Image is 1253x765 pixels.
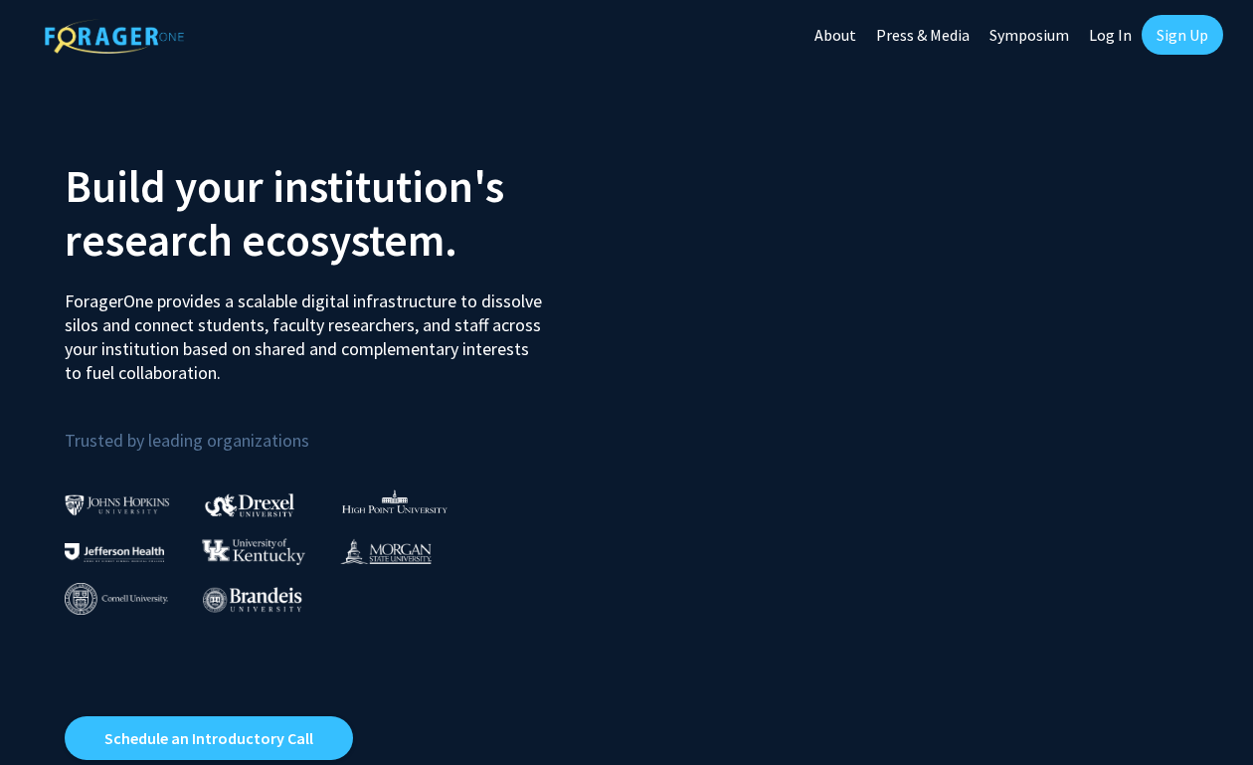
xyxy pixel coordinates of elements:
[65,159,612,267] h2: Build your institution's research ecosystem.
[65,543,164,562] img: Thomas Jefferson University
[340,538,432,564] img: Morgan State University
[65,401,612,456] p: Trusted by leading organizations
[342,489,447,513] img: High Point University
[65,716,353,760] a: Opens in a new tab
[65,494,170,515] img: Johns Hopkins University
[1142,15,1223,55] a: Sign Up
[45,19,184,54] img: ForagerOne Logo
[202,538,305,565] img: University of Kentucky
[203,587,302,612] img: Brandeis University
[65,583,168,616] img: Cornell University
[65,275,546,385] p: ForagerOne provides a scalable digital infrastructure to dissolve silos and connect students, fac...
[205,493,294,516] img: Drexel University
